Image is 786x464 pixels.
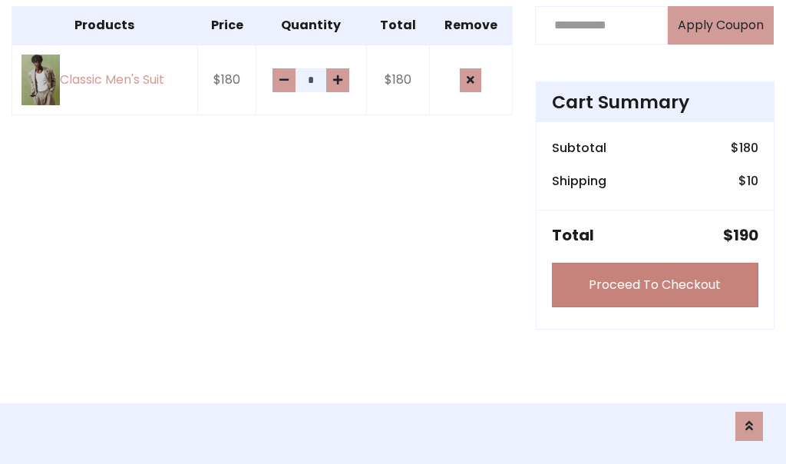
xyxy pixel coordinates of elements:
[552,141,606,155] h6: Subtotal
[21,55,188,106] a: Classic Men's Suit
[197,45,256,115] td: $180
[366,45,429,115] td: $180
[552,91,758,113] h4: Cart Summary
[731,141,758,155] h6: $
[723,226,758,244] h5: $
[552,226,594,244] h5: Total
[366,6,429,45] th: Total
[197,6,256,45] th: Price
[738,174,758,188] h6: $
[256,6,366,45] th: Quantity
[429,6,512,45] th: Remove
[733,224,758,246] span: 190
[552,263,758,307] a: Proceed To Checkout
[552,174,606,188] h6: Shipping
[747,172,758,190] span: 10
[12,6,198,45] th: Products
[739,139,758,157] span: 180
[668,6,774,45] button: Apply Coupon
